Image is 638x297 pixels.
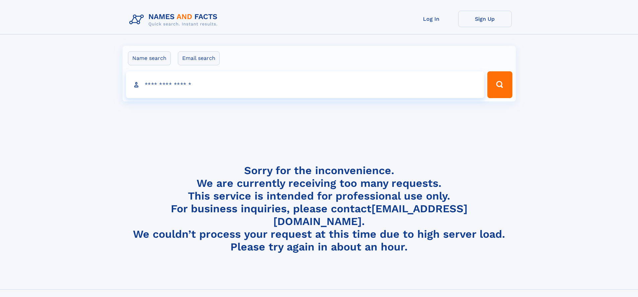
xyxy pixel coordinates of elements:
[127,164,512,253] h4: Sorry for the inconvenience. We are currently receiving too many requests. This service is intend...
[127,11,223,29] img: Logo Names and Facts
[128,51,171,65] label: Name search
[178,51,220,65] label: Email search
[405,11,458,27] a: Log In
[126,71,485,98] input: search input
[487,71,512,98] button: Search Button
[273,202,468,228] a: [EMAIL_ADDRESS][DOMAIN_NAME]
[458,11,512,27] a: Sign Up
